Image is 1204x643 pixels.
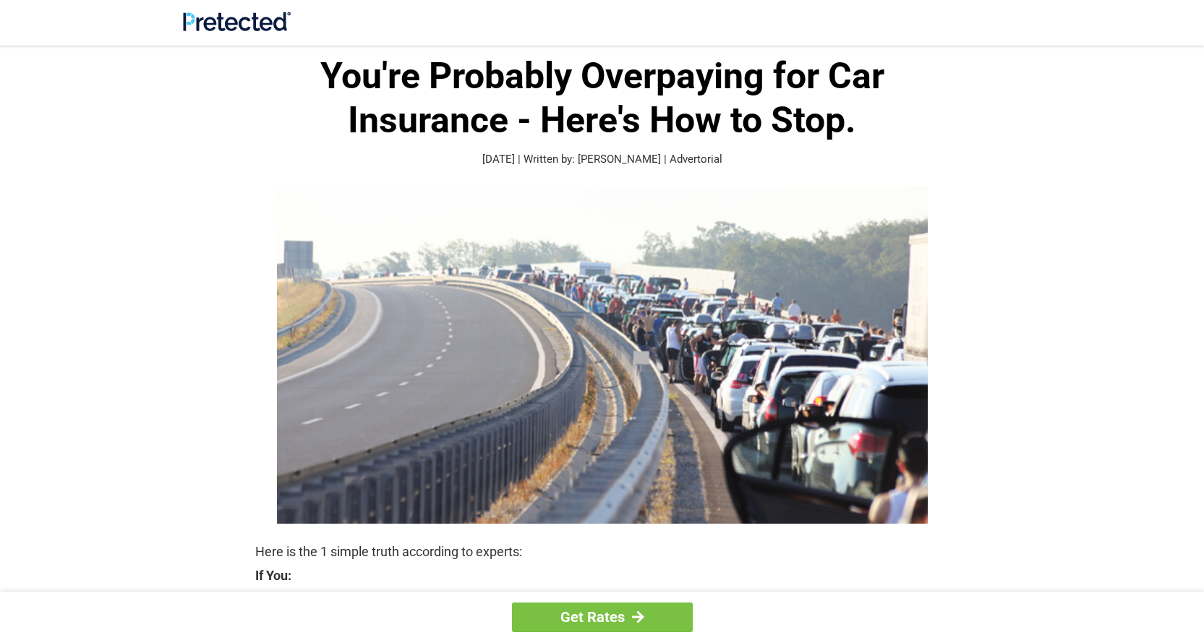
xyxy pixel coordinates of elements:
p: Here is the 1 simple truth according to experts: [255,542,949,562]
h1: You're Probably Overpaying for Car Insurance - Here's How to Stop. [255,54,949,142]
img: Site Logo [183,12,291,31]
strong: If You: [255,569,949,582]
a: Get Rates [512,602,693,632]
p: [DATE] | Written by: [PERSON_NAME] | Advertorial [255,151,949,168]
a: Site Logo [183,20,291,34]
strong: Are Currently Insured [268,589,949,610]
